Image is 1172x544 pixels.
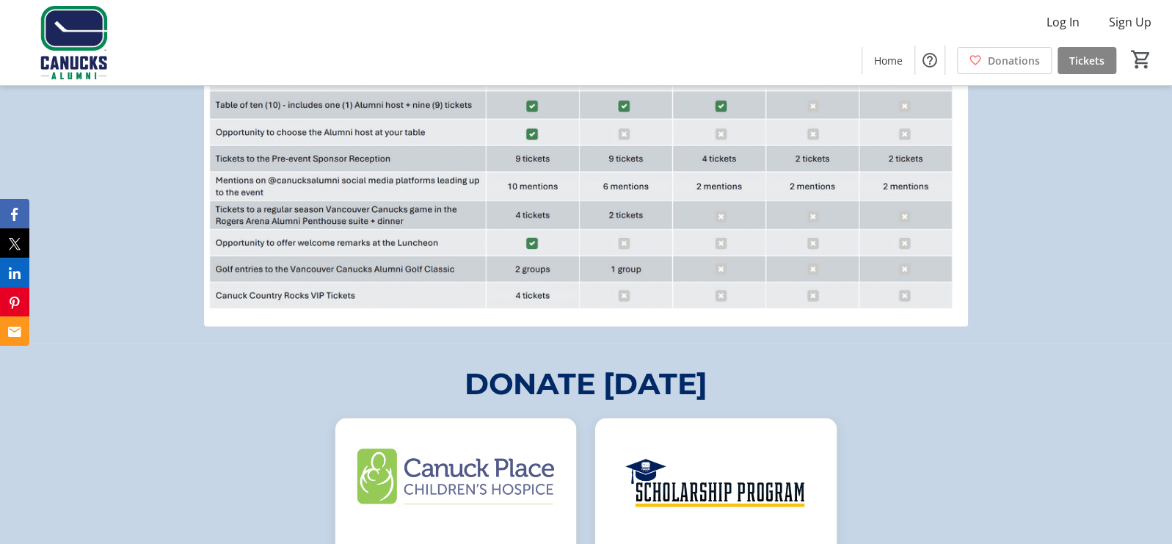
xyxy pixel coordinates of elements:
button: Log In [1035,10,1091,34]
a: Home [862,47,914,74]
button: Sign Up [1097,10,1163,34]
button: Cart [1128,46,1154,73]
img: Vancouver Canucks Alumni Foundation's Logo [9,6,139,79]
a: Tickets [1058,47,1116,74]
span: Log In [1047,13,1080,31]
span: Tickets [1069,53,1104,68]
span: Sign Up [1109,13,1151,31]
span: Donations [988,53,1040,68]
button: Help [915,46,944,75]
a: Donations [957,47,1052,74]
span: DONATE [DATE] [465,366,707,402]
span: Home [874,53,903,68]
